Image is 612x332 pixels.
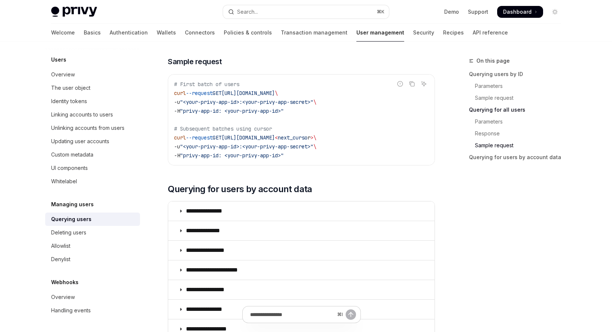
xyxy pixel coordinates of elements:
div: Updating user accounts [51,137,109,146]
span: ⌘ K [377,9,385,15]
button: Open search [223,5,389,19]
a: Allowlist [45,239,140,253]
div: Allowlist [51,241,70,250]
span: curl [174,134,186,141]
a: Sample request [469,92,567,104]
div: Overview [51,70,75,79]
a: Transaction management [281,24,347,42]
a: Querying users by ID [469,68,567,80]
a: Custom metadata [45,148,140,161]
div: Identity tokens [51,97,87,106]
a: Policies & controls [224,24,272,42]
button: Copy the contents from the code block [407,79,417,89]
a: Welcome [51,24,75,42]
span: \ [313,99,316,105]
span: # First batch of users [174,81,239,88]
a: Wallets [157,24,176,42]
a: Querying users [45,213,140,226]
span: On this page [476,56,510,65]
span: \ [275,90,278,96]
span: "<your-privy-app-id>:<your-privy-app-secret>" [180,99,313,105]
a: Connectors [185,24,215,42]
span: Dashboard [503,8,532,16]
a: Unlinking accounts from users [45,121,140,135]
button: Report incorrect code [395,79,405,89]
button: Toggle dark mode [549,6,561,18]
a: Denylist [45,253,140,266]
a: Authentication [110,24,148,42]
span: Querying for users by account data [168,183,312,195]
span: \ [313,134,316,141]
a: UI components [45,161,140,175]
a: Sample request [469,139,567,151]
a: Querying for users by account data [469,151,567,163]
span: Sample request [168,56,222,67]
span: "privy-app-id: <your-privy-app-id>" [180,152,284,159]
div: UI components [51,164,88,172]
a: Demo [444,8,459,16]
span: next_curso [278,134,307,141]
a: Response [469,128,567,139]
div: Querying users [51,215,92,224]
div: Custom metadata [51,150,93,159]
a: The user object [45,81,140,95]
a: Handling events [45,304,140,317]
span: "privy-app-id: <your-privy-app-id>" [180,108,284,114]
div: Overview [51,293,75,302]
span: [URL][DOMAIN_NAME] [222,90,275,96]
a: Security [413,24,434,42]
span: --request [186,134,213,141]
div: Handling events [51,306,91,315]
a: Querying for all users [469,104,567,116]
span: < [275,134,278,141]
div: The user object [51,83,90,92]
a: Linking accounts to users [45,108,140,121]
a: Recipes [443,24,464,42]
span: curl [174,90,186,96]
a: Overview [45,290,140,304]
a: Basics [84,24,101,42]
h5: Managing users [51,200,94,209]
div: Unlinking accounts from users [51,124,124,132]
span: GET [213,90,222,96]
span: # Subsequent batches using cursor [174,125,272,132]
span: > [310,134,313,141]
span: -u [174,99,180,105]
span: "<your-privy-app-id>:<your-privy-app-secret>" [180,143,313,150]
input: Ask a question... [250,306,334,323]
a: Parameters [469,116,567,128]
a: Support [468,8,488,16]
span: -u [174,143,180,150]
div: Deleting users [51,228,86,237]
button: Ask AI [419,79,429,89]
div: Denylist [51,255,70,264]
button: Send message [346,309,356,320]
span: -H [174,108,180,114]
h5: Users [51,55,66,64]
span: [URL][DOMAIN_NAME] [222,134,275,141]
a: Whitelabel [45,175,140,188]
a: Updating user accounts [45,135,140,148]
h5: Webhooks [51,278,79,287]
div: Search... [237,7,258,16]
span: \ [313,143,316,150]
a: Identity tokens [45,95,140,108]
a: Dashboard [497,6,543,18]
a: Parameters [469,80,567,92]
span: --request [186,90,213,96]
a: API reference [473,24,508,42]
div: Whitelabel [51,177,77,186]
a: User management [356,24,404,42]
span: GET [213,134,222,141]
a: Overview [45,68,140,81]
div: Linking accounts to users [51,110,113,119]
span: r [307,134,310,141]
span: -H [174,152,180,159]
img: light logo [51,7,97,17]
a: Deleting users [45,226,140,239]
